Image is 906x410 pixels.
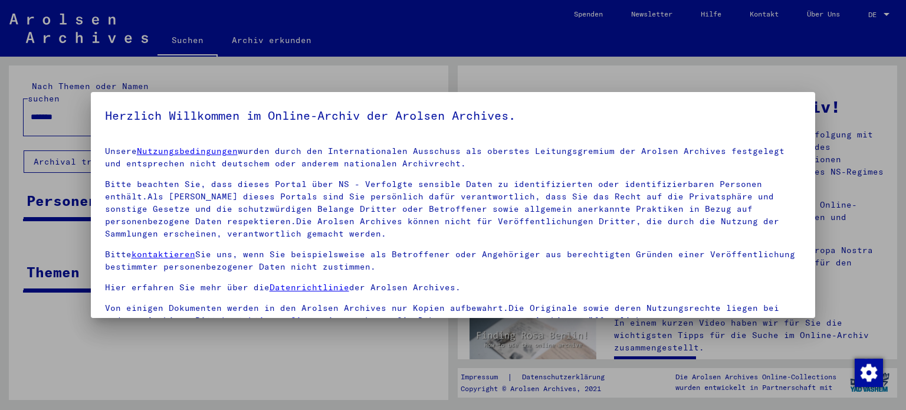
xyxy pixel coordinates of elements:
[855,359,883,387] img: Zustimmung ändern
[105,106,802,125] h5: Herzlich Willkommen im Online-Archiv der Arolsen Archives.
[105,178,802,240] p: Bitte beachten Sie, dass dieses Portal über NS - Verfolgte sensible Daten zu identifizierten oder...
[270,282,349,293] a: Datenrichtlinie
[105,248,802,273] p: Bitte Sie uns, wenn Sie beispielsweise als Betroffener oder Angehöriger aus berechtigten Gründen ...
[132,249,195,260] a: kontaktieren
[105,302,802,327] p: Von einigen Dokumenten werden in den Arolsen Archives nur Kopien aufbewahrt.Die Originale sowie d...
[222,315,328,326] a: kontaktieren Sie uns
[854,358,882,386] div: Zustimmung ändern
[137,146,238,156] a: Nutzungsbedingungen
[105,145,802,170] p: Unsere wurden durch den Internationalen Ausschuss als oberstes Leitungsgremium der Arolsen Archiv...
[105,281,802,294] p: Hier erfahren Sie mehr über die der Arolsen Archives.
